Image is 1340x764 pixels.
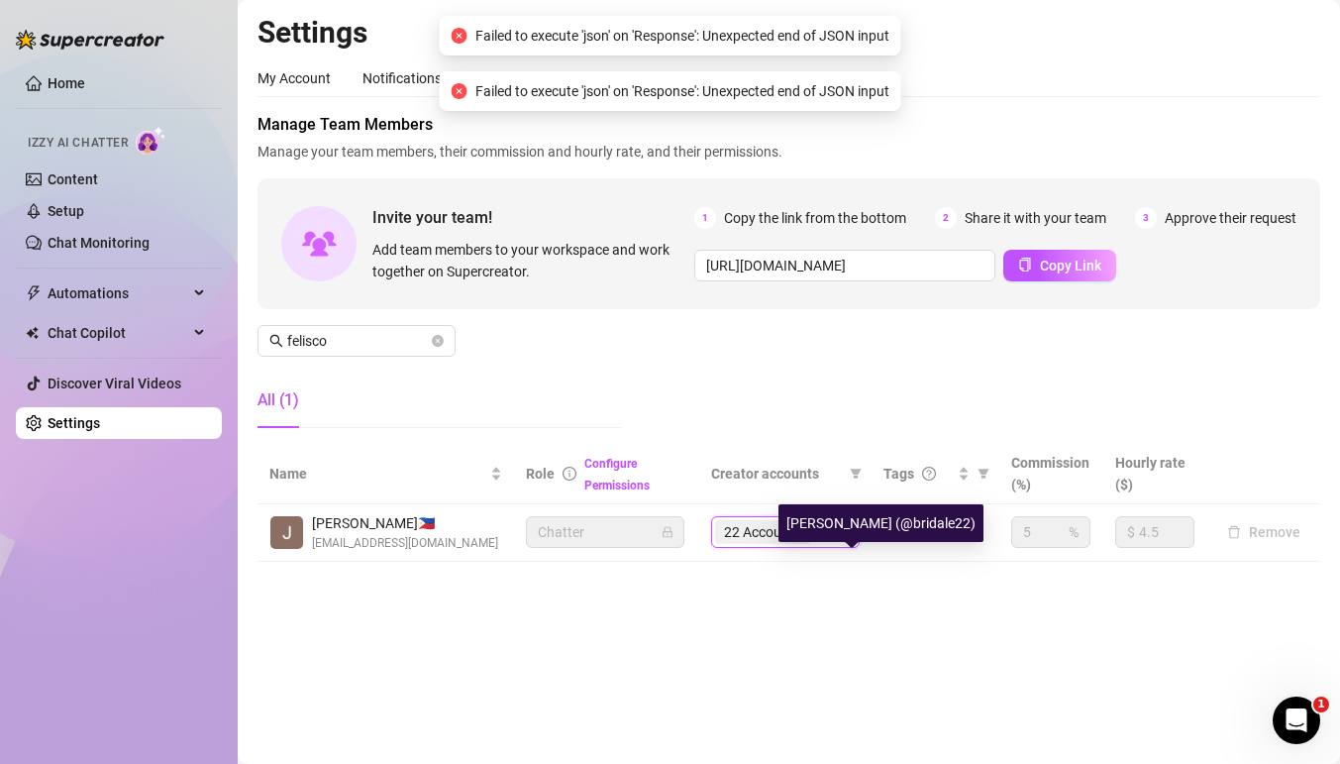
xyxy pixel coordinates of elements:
[48,277,188,309] span: Automations
[922,467,936,481] span: question-circle
[16,30,164,50] img: logo-BBDzfeDw.svg
[965,207,1106,229] span: Share it with your team
[475,80,889,102] span: Failed to execute 'json' on 'Response': Unexpected end of JSON input
[48,376,181,391] a: Discover Viral Videos
[850,468,862,480] span: filter
[694,207,716,229] span: 1
[48,235,150,251] a: Chat Monitoring
[715,520,810,544] span: 22 Accounts
[974,459,993,489] span: filter
[563,467,576,481] span: info-circle
[372,205,694,230] span: Invite your team!
[978,468,989,480] span: filter
[312,512,498,534] span: [PERSON_NAME] 🇵🇭
[538,517,672,547] span: Chatter
[584,457,650,492] a: Configure Permissions
[287,330,428,352] input: Search members
[26,326,39,340] img: Chat Copilot
[999,444,1103,504] th: Commission (%)
[48,75,85,91] a: Home
[846,459,866,489] span: filter
[711,463,842,485] span: Creator accounts
[136,126,166,155] img: AI Chatter
[1018,258,1032,272] span: copy
[1003,250,1116,281] button: Copy Link
[1165,207,1296,229] span: Approve their request
[269,334,283,348] span: search
[258,141,1320,163] span: Manage your team members, their commission and hourly rate, and their permissions.
[935,207,957,229] span: 2
[48,171,98,187] a: Content
[312,534,498,553] span: [EMAIL_ADDRESS][DOMAIN_NAME]
[1273,697,1320,744] iframe: Intercom live chat
[1103,444,1207,504] th: Hourly rate ($)
[258,14,1320,52] h2: Settings
[1135,207,1157,229] span: 3
[362,67,520,89] div: Notifications and Reports
[48,415,100,431] a: Settings
[1219,520,1308,544] button: Remove
[526,466,555,482] span: Role
[269,463,486,485] span: Name
[883,463,914,485] span: Tags
[724,521,801,543] span: 22 Accounts
[452,83,467,99] span: close-circle
[475,25,889,47] span: Failed to execute 'json' on 'Response': Unexpected end of JSON input
[1313,697,1329,712] span: 1
[258,444,514,504] th: Name
[48,317,188,349] span: Chat Copilot
[48,203,84,219] a: Setup
[26,285,42,301] span: thunderbolt
[1040,258,1101,273] span: Copy Link
[662,526,673,538] span: lock
[28,134,128,153] span: Izzy AI Chatter
[724,207,906,229] span: Copy the link from the bottom
[432,335,444,347] button: close-circle
[258,388,299,412] div: All (1)
[452,28,467,44] span: close-circle
[372,239,686,282] span: Add team members to your workspace and work together on Supercreator.
[258,67,331,89] div: My Account
[778,504,983,542] div: [PERSON_NAME] (@bridale22)
[258,113,1320,137] span: Manage Team Members
[270,516,303,549] img: John Dhel Felisco
[552,67,729,89] div: Manage Team & Permissions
